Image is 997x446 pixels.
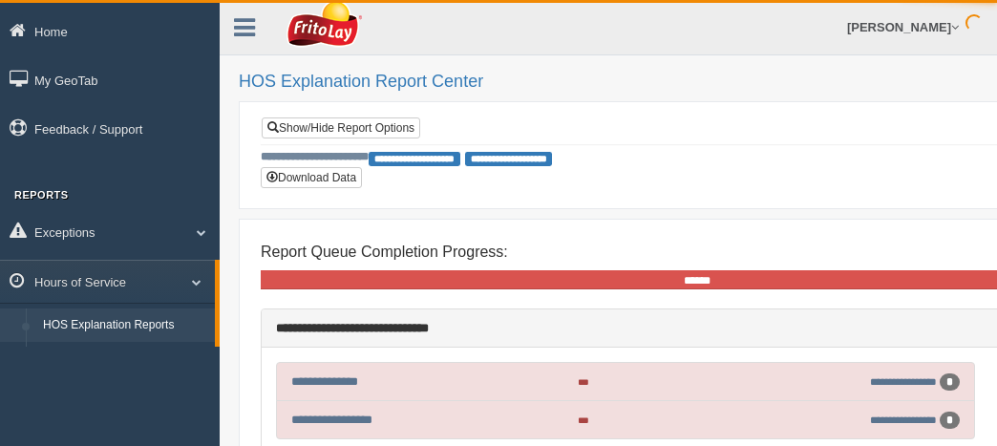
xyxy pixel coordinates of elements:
a: HOS Violation Audit Reports [34,342,215,376]
a: HOS Explanation Reports [34,308,215,343]
a: Show/Hide Report Options [262,117,420,138]
h2: HOS Explanation Report Center [239,73,978,92]
button: Download Data [261,167,362,188]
